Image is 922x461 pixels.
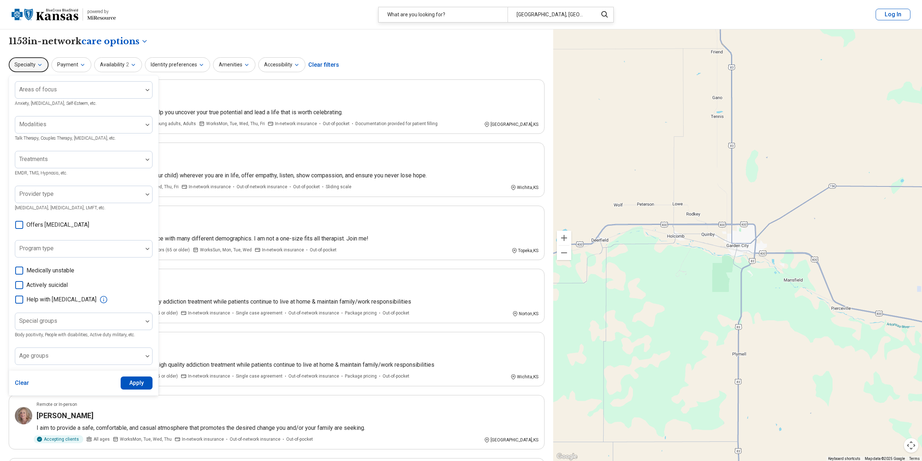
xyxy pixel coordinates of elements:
[19,190,54,197] label: Provider type
[9,57,49,72] button: Specialty
[308,56,339,74] div: Clear filters
[19,245,54,252] label: Program type
[288,310,339,316] span: Out-of-network insurance
[126,61,129,69] span: 2
[213,57,255,72] button: Amenities
[230,436,280,443] span: Out-of-network insurance
[26,221,89,229] span: Offers [MEDICAL_DATA]
[93,436,110,443] span: All ages
[34,435,83,443] div: Accepting clients
[236,310,283,316] span: Single case agreement
[15,170,67,176] span: EMDR, TMS, Hypnosis, etc.
[121,376,153,390] button: Apply
[865,457,905,461] span: Map data ©2025 Google
[200,247,252,253] span: Works Sun, Mon, Tue, Wed
[510,374,538,380] div: Wichita , KS
[37,108,538,117] p: As solution-focused therapists, our goal is to help you uncover your true potential and lead a li...
[12,6,116,23] a: Blue Cross Blue Shield Kansaspowered by
[293,184,320,190] span: Out-of-pocket
[15,332,135,337] span: Body positivity, People with disabilities, Active duty military, etc.
[37,401,77,408] p: Remote or In-person
[510,184,538,191] div: Wichita , KS
[82,35,139,48] span: care options
[37,297,538,306] p: Valley Hope of Norton outpatient provides quality addiction treatment while patients continue to ...
[87,8,116,15] div: powered by
[484,121,538,128] div: [GEOGRAPHIC_DATA] , KS
[19,121,46,128] label: Modalities
[288,373,339,379] span: Out-of-network insurance
[286,436,313,443] span: Out-of-pocket
[37,411,93,421] h3: [PERSON_NAME]
[26,295,96,304] span: Help with [MEDICAL_DATA]
[94,57,142,72] button: Availability2
[120,436,172,443] span: Works Mon, Tue, Wed, Thu
[237,184,287,190] span: Out-of-network insurance
[9,35,148,48] h1: 1153 in-network
[15,205,105,210] span: [MEDICAL_DATA], [MEDICAL_DATA], LMFT, etc.
[19,156,48,162] label: Treatments
[37,171,538,180] p: My mission as a counselor is to meet you (or your child) wherever you are in life, offer empathy,...
[326,184,351,190] span: Sliding scale
[15,136,116,141] span: Talk Therapy, Couples Therapy, [MEDICAL_DATA], etc.
[345,310,377,316] span: Package pricing
[904,438,918,453] button: Map camera controls
[323,120,350,127] span: Out-of-pocket
[258,57,305,72] button: Accessibility
[345,373,377,379] span: Package pricing
[383,310,409,316] span: Out-of-pocket
[37,424,538,432] p: I aim to provide a safe, comfortable, and casual atmosphere that promotes the desired change you ...
[909,457,920,461] a: Terms (opens in new tab)
[145,57,210,72] button: Identity preferences
[15,101,97,106] span: Anxiety, [MEDICAL_DATA], Self-Esteem, etc.
[236,373,283,379] span: Single case agreement
[557,231,571,245] button: Zoom in
[876,9,910,20] button: Log In
[19,352,49,359] label: Age groups
[189,184,231,190] span: In-network insurance
[19,317,57,324] label: Special groups
[275,120,317,127] span: In-network insurance
[82,35,148,48] button: Care options
[12,6,78,23] img: Blue Cross Blue Shield Kansas
[51,57,91,72] button: Payment
[310,247,337,253] span: Out-of-pocket
[206,120,265,127] span: Works Mon, Tue, Wed, Thu, Fri
[383,373,409,379] span: Out-of-pocket
[15,376,29,390] button: Clear
[557,246,571,260] button: Zoom out
[19,86,57,93] label: Areas of focus
[262,247,304,253] span: In-network insurance
[26,281,68,289] span: Actively suicidal
[26,266,74,275] span: Medically unstable
[512,310,538,317] div: Norton , KS
[188,373,230,379] span: In-network insurance
[484,437,538,443] div: [GEOGRAPHIC_DATA] , KS
[379,7,508,22] div: What are you looking for?
[355,120,438,127] span: Documentation provided for patient filling
[188,310,230,316] span: In-network insurance
[37,234,538,243] p: I am a nontraditional therapist who has experience with many different demographics. I am not a o...
[512,247,538,254] div: Topeka , KS
[37,361,538,369] p: Valley Hope of [GEOGRAPHIC_DATA] provides high quality addiction treatment while patients continu...
[182,436,224,443] span: In-network insurance
[508,7,593,22] div: [GEOGRAPHIC_DATA], [GEOGRAPHIC_DATA]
